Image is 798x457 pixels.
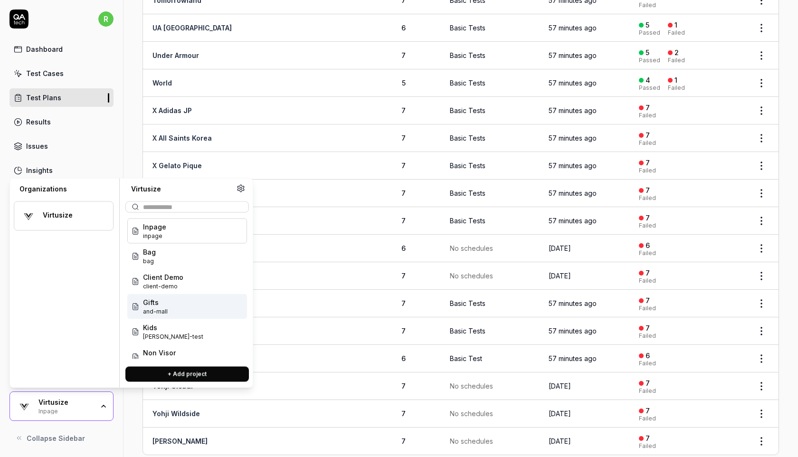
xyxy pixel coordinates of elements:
div: 7 [646,131,650,140]
div: Failed [639,388,656,394]
span: 6 [401,244,406,252]
div: Failed [639,333,656,339]
a: Dashboard [9,40,114,58]
div: Failed [639,305,656,311]
div: Results [26,117,51,127]
span: Non Visor [143,348,176,358]
a: Insights [9,161,114,180]
div: 7 [646,324,650,333]
time: 57 minutes ago [549,134,597,142]
time: 57 minutes ago [549,217,597,225]
span: Client Demo [143,272,183,282]
div: Failed [639,361,656,366]
div: Failed [639,250,656,256]
a: Results [9,113,114,131]
div: Passed [639,57,660,63]
div: Failed [639,278,656,284]
time: [DATE] [549,437,571,445]
button: Virtusize LogoVirtusizeInpage [9,391,114,421]
span: Gifts [143,297,168,307]
span: 6 [401,24,406,32]
div: 1 [674,21,677,29]
span: No schedules [450,271,493,281]
a: Under Armour [152,51,199,59]
time: [DATE] [549,272,571,280]
a: World [152,79,172,87]
div: Basic Test [450,353,482,363]
span: 7 [401,272,406,280]
div: Failed [639,168,656,173]
div: 7 [646,269,650,277]
span: 7 [401,189,406,197]
span: 7 [401,217,406,225]
time: [DATE] [549,382,571,390]
div: 5 [646,21,649,29]
div: Basic Tests [450,23,485,33]
div: Passed [639,30,660,36]
span: Project ID: 2fcy [143,257,156,266]
time: 57 minutes ago [549,51,597,59]
div: 7 [646,214,650,222]
span: 7 [401,299,406,307]
div: Organizations [14,184,114,194]
div: 2 [674,48,679,57]
button: r [98,10,114,29]
span: No schedules [450,243,493,253]
div: 6 [646,241,650,250]
time: 57 minutes ago [549,106,597,114]
a: X Adidas JP [152,106,192,114]
a: Test Cases [9,64,114,83]
span: No schedules [450,381,493,391]
div: 1 [674,76,677,85]
div: Test Plans [26,93,61,103]
span: 7 [401,134,406,142]
div: Passed [639,85,660,91]
span: Inpage [143,222,166,232]
div: Basic Tests [450,105,485,115]
div: Dashboard [26,44,63,54]
div: 7 [646,159,650,167]
time: 57 minutes ago [549,79,597,87]
span: No schedules [450,409,493,419]
div: 7 [646,379,650,388]
time: 57 minutes ago [549,299,597,307]
button: Collapse Sidebar [9,428,114,447]
a: X All Saints Korea [152,134,212,142]
div: 4 [646,76,650,85]
span: 6 [401,354,406,362]
div: Basic Tests [450,298,485,308]
span: Project ID: 5R5J [143,358,176,366]
div: 7 [646,296,650,305]
a: + Add project [125,367,249,382]
button: Virtusize LogoVirtusize [14,201,114,231]
span: Project ID: SOys [143,232,166,240]
div: Basic Tests [450,161,485,171]
span: No schedules [450,436,493,446]
span: Kids [143,323,203,333]
div: Basic Tests [450,133,485,143]
div: Failed [668,30,685,36]
span: Project ID: oAST [143,307,168,316]
div: Failed [668,57,685,63]
time: [DATE] [549,409,571,418]
div: Basic Tests [450,188,485,198]
span: Bag [143,247,156,257]
div: Failed [668,85,685,91]
span: 7 [401,409,406,418]
span: Collapse Sidebar [27,433,85,443]
div: Failed [639,416,656,421]
span: 7 [401,162,406,170]
div: Failed [639,195,656,201]
div: Failed [639,443,656,449]
div: Virtusize [125,184,237,194]
div: Issues [26,141,48,151]
div: Failed [639,2,656,8]
time: 57 minutes ago [549,327,597,335]
time: 57 minutes ago [549,354,597,362]
img: Virtusize Logo [16,398,33,415]
time: 57 minutes ago [549,162,597,170]
time: 57 minutes ago [549,189,597,197]
span: 7 [401,106,406,114]
img: Virtusize Logo [20,208,37,225]
span: 7 [401,437,406,445]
